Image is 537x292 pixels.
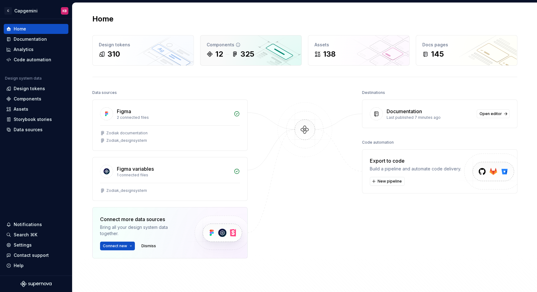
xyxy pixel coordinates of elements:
div: 12 [215,49,223,59]
div: Figma variables [117,165,154,173]
div: Contact support [14,252,49,258]
div: Components [207,42,295,48]
div: Connect more data sources [100,216,184,223]
a: Analytics [4,44,68,54]
a: Storybook stories [4,114,68,124]
div: C [4,7,12,15]
svg: Supernova Logo [21,281,52,287]
div: Analytics [14,46,34,53]
div: Build a pipeline and automate code delivery. [370,166,461,172]
div: Capgemini [14,8,38,14]
div: Docs pages [422,42,511,48]
a: Data sources [4,125,68,135]
a: Documentation [4,34,68,44]
div: 138 [323,49,336,59]
div: Home [14,26,26,32]
div: Code automation [14,57,51,63]
div: Bring all your design system data together. [100,224,184,237]
span: Open editor [480,111,502,116]
a: Home [4,24,68,34]
div: Assets [14,106,28,112]
div: 145 [431,49,444,59]
div: Search ⌘K [14,232,37,238]
button: CCapgeminiKB [1,4,71,17]
div: Design tokens [14,86,45,92]
a: Figma2 connected filesZodiak documentationZodiak_designsystem [92,100,248,151]
div: 325 [241,49,254,59]
div: Design tokens [99,42,187,48]
div: 1 connected files [117,173,230,178]
a: Assets138 [308,35,410,66]
div: Help [14,262,24,269]
div: Destinations [362,88,385,97]
button: Help [4,261,68,271]
button: Search ⌘K [4,230,68,240]
div: Components [14,96,41,102]
div: Notifications [14,221,42,228]
div: Assets [314,42,403,48]
div: Figma [117,108,131,115]
span: New pipeline [378,179,402,184]
div: Design system data [5,76,42,81]
span: Connect new [103,243,127,248]
div: Code automation [362,138,394,147]
a: Settings [4,240,68,250]
div: Zodiak_designsystem [106,138,147,143]
button: Dismiss [139,242,159,250]
div: Storybook stories [14,116,52,123]
a: Open editor [477,109,510,118]
button: Notifications [4,220,68,229]
button: Connect new [100,242,135,250]
div: 310 [108,49,120,59]
a: Components12325 [200,35,302,66]
a: Code automation [4,55,68,65]
a: Design tokens [4,84,68,94]
a: Docs pages145 [416,35,517,66]
button: New pipeline [370,177,405,186]
div: Documentation [387,108,422,115]
a: Components [4,94,68,104]
div: Data sources [14,127,43,133]
div: 2 connected files [117,115,230,120]
a: Design tokens310 [92,35,194,66]
div: Last published 7 minutes ago [387,115,473,120]
div: KB [62,8,67,13]
div: Zodiak_designsystem [106,188,147,193]
div: Settings [14,242,32,248]
a: Assets [4,104,68,114]
div: Export to code [370,157,461,165]
div: Data sources [92,88,117,97]
span: Dismiss [141,243,156,248]
div: Zodiak documentation [106,131,148,136]
a: Figma variables1 connected filesZodiak_designsystem [92,157,248,201]
div: Documentation [14,36,47,42]
h2: Home [92,14,113,24]
button: Contact support [4,250,68,260]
